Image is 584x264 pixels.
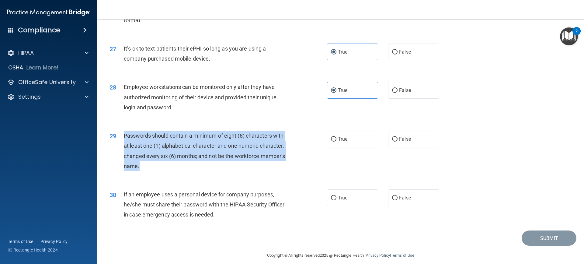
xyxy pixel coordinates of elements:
p: OSHA [8,64,23,71]
button: Submit [522,231,576,246]
span: False [399,87,411,93]
input: True [331,88,336,93]
span: True [338,195,347,201]
input: False [392,88,398,93]
span: If an employee uses a personal device for company purposes, he/she must share their password with... [124,191,284,218]
p: OfficeSafe University [18,79,76,86]
span: False [399,195,411,201]
a: Settings [7,93,89,100]
span: 28 [109,84,116,91]
a: Terms of Use [391,253,414,258]
a: Terms of Use [8,238,33,245]
input: True [331,137,336,142]
a: Privacy Policy [40,238,68,245]
button: Open Resource Center, 2 new notifications [560,27,578,45]
img: PMB logo [7,6,90,19]
input: False [392,137,398,142]
input: False [392,50,398,55]
span: 27 [109,45,116,53]
p: Learn More! [26,64,59,71]
span: 29 [109,132,116,140]
input: True [331,50,336,55]
span: Employee workstations can be monitored only after they have authorized monitoring of their device... [124,84,276,110]
h4: Compliance [18,26,60,34]
span: Ⓒ Rectangle Health 2024 [8,247,58,253]
a: HIPAA [7,49,89,57]
p: HIPAA [18,49,34,57]
span: False [399,49,411,55]
span: Passwords should contain a minimum of eight (8) characters with at least one (1) alphabetical cha... [124,132,285,169]
span: True [338,49,347,55]
div: 2 [575,31,578,39]
input: False [392,196,398,200]
span: True [338,136,347,142]
p: Settings [18,93,41,100]
span: False [399,136,411,142]
span: It’s ok to text patients their ePHI so long as you are using a company purchased mobile device. [124,45,266,62]
a: OfficeSafe University [7,79,89,86]
span: 30 [109,191,116,199]
span: True [338,87,347,93]
input: True [331,196,336,200]
a: Privacy Policy [366,253,390,258]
